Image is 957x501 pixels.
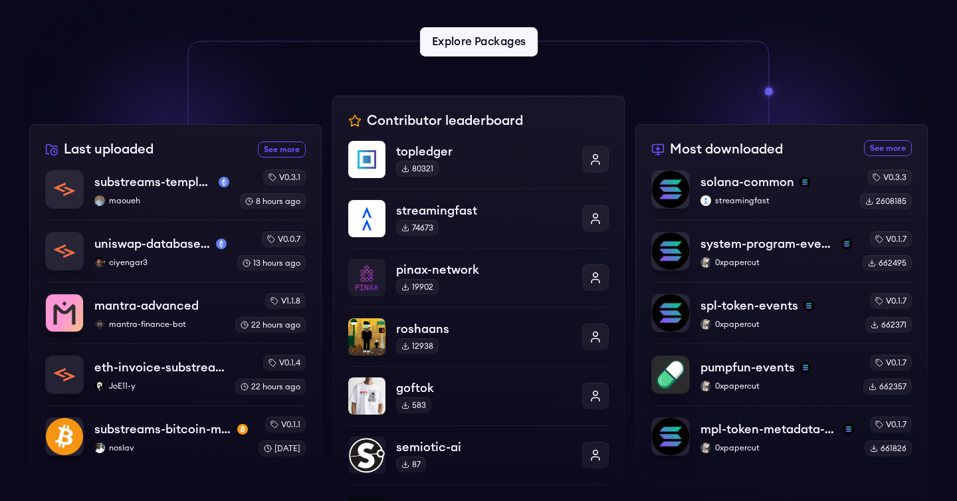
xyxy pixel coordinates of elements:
img: semiotic-ai [348,437,385,474]
img: mpl-token-metadata-events [652,418,689,455]
a: mantra-advancedmantra-advancedmantra-finance-botmantra-finance-botv1.1.822 hours ago [45,282,306,344]
p: 0xpapercut [700,443,854,453]
img: solana [800,362,811,373]
p: JoE11-y [94,381,225,391]
p: 0xpapercut [700,257,852,268]
div: v0.1.7 [870,293,912,309]
a: Explore Packages [419,27,537,56]
div: v0.0.7 [262,231,306,247]
p: ciyengar3 [94,257,227,268]
p: 0xpapercut [700,381,853,391]
img: spl-token-events [652,294,689,332]
img: mainnet [219,177,229,187]
p: semiotic-ai [396,438,572,456]
img: system-program-events [652,233,689,270]
div: 661826 [865,441,912,456]
img: streamingfast [348,200,385,237]
a: semiotic-aisemiotic-ai87 [348,425,609,484]
div: v1.1.8 [265,293,306,309]
p: spl-token-events [700,296,798,315]
p: topledger [396,142,572,161]
div: 22 hours ago [235,379,306,395]
a: pumpfun-eventspumpfun-eventssolana0xpapercut0xpapercutv0.1.7662357 [651,344,912,405]
img: solana [803,300,814,311]
img: uniswap-database-changes-mainnet [46,233,83,270]
div: 662495 [863,255,912,271]
img: mantra-finance-bot [94,319,105,330]
div: 583 [396,397,431,413]
div: 662371 [865,317,912,333]
a: system-program-eventssystem-program-eventssolana0xpapercut0xpapercutv0.1.7662495 [651,220,912,282]
img: substreams-template [46,171,83,208]
img: pinax-network [348,259,385,296]
p: solana-common [700,173,794,191]
p: mantra-advanced [94,296,199,315]
a: uniswap-database-changes-mainnetuniswap-database-changes-mainnetmainnetciyengar3ciyengar3v0.0.713... [45,220,306,282]
div: v0.3.1 [263,169,306,185]
a: streamingfaststreamingfast74673 [348,189,609,248]
div: 87 [396,456,426,472]
img: streamingfast [700,195,711,206]
a: spl-token-eventsspl-token-eventssolana0xpapercut0xpapercutv0.1.7662371 [651,282,912,344]
a: eth-invoice-substreamseth-invoice-substreamsJoE11-yJoE11-yv0.1.422 hours ago [45,344,306,405]
div: v0.3.3 [867,169,912,185]
p: mpl-token-metadata-events [700,420,838,439]
div: [DATE] [259,441,306,456]
p: substreams-template [94,173,213,191]
p: roshaans [396,320,572,338]
div: 12938 [396,338,439,354]
p: substreams-bitcoin-main [94,420,232,439]
img: maoueh [94,195,105,206]
img: solana-common [652,171,689,208]
img: mantra-advanced [46,294,83,332]
img: solana [841,239,852,249]
div: 662357 [863,379,912,395]
img: pumpfun-events [652,356,689,393]
a: mpl-token-metadata-eventsmpl-token-metadata-eventssolana0xpapercut0xpapercutv0.1.7661826 [651,405,912,456]
a: See more recently uploaded packages [258,142,306,157]
img: btc-mainnet [237,424,248,435]
div: 19902 [396,279,439,295]
div: 74673 [396,220,439,236]
div: 2608185 [860,193,912,209]
a: pinax-networkpinax-network19902 [348,248,609,307]
div: v0.1.7 [870,355,912,371]
p: uniswap-database-changes-mainnet [94,235,211,253]
img: ciyengar3 [94,257,105,268]
p: maoueh [94,195,229,206]
div: 13 hours ago [237,255,306,271]
p: streamingfast [700,195,849,206]
p: pumpfun-events [700,358,795,377]
div: v0.1.7 [870,417,912,433]
img: roshaans [348,318,385,355]
img: 0xpapercut [700,319,711,330]
img: substreams-bitcoin-main [46,418,83,455]
img: solana [843,424,854,435]
p: 0xpapercut [700,319,855,330]
p: system-program-events [700,235,836,253]
a: topledgertopledger80321 [348,141,609,189]
p: streamingfast [396,201,572,220]
div: 8 hours ago [240,193,306,209]
a: See more most downloaded packages [864,140,912,156]
p: eth-invoice-substreams [94,358,225,377]
p: goftok [396,379,572,397]
div: 80321 [396,161,439,177]
img: noslav [94,443,105,453]
img: topledger [348,141,385,178]
img: 0xpapercut [700,257,711,268]
div: v0.1.7 [870,231,912,247]
img: eth-invoice-substreams [46,356,83,393]
a: solana-commonsolana-commonsolanastreamingfaststreamingfastv0.3.32608185 [651,169,912,220]
p: mantra-finance-bot [94,319,225,330]
a: goftokgoftok583 [348,366,609,425]
div: v0.1.1 [265,417,306,433]
img: goftok [348,377,385,415]
p: pinax-network [396,260,572,279]
img: 0xpapercut [700,381,711,391]
img: JoE11-y [94,381,105,391]
a: substreams-templatesubstreams-templatemainnetmaouehmaouehv0.3.18 hours ago [45,169,306,220]
img: 0xpapercut [700,443,711,453]
a: roshaansroshaans12938 [348,307,609,366]
div: v0.1.4 [263,355,306,371]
